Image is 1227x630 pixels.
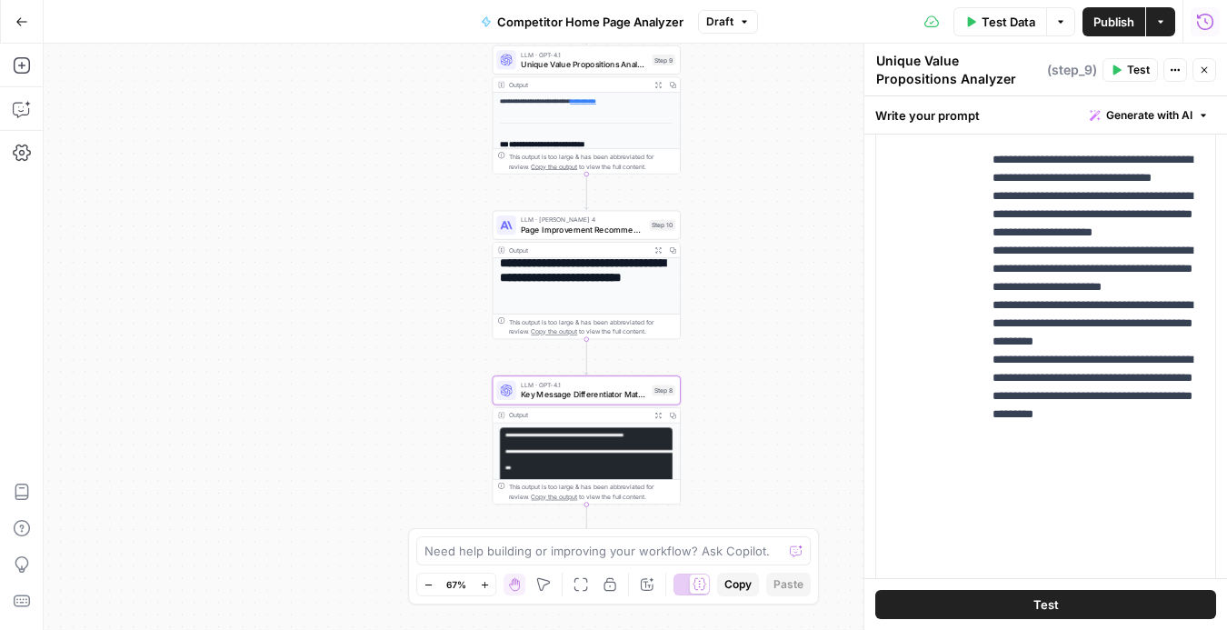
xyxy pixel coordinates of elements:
[698,10,758,34] button: Draft
[52,10,81,39] img: Profile image for Fin
[214,527,340,564] button: Something Else
[15,105,349,237] div: Fin says…
[470,7,694,36] button: Competitor Home Page Analyzer
[213,436,340,473] button: Billing Question
[88,9,110,23] h1: Fin
[953,7,1046,36] button: Test Data
[284,7,319,42] button: Home
[15,105,298,197] div: Hi there! This is Fin speaking. I’m here to answer your questions, but if we can't figure it out,...
[71,436,211,473] button: Account Question
[521,388,647,400] span: Key Message Differentiator Matrix Generator
[509,245,647,255] div: Output
[1033,595,1059,614] span: Test
[1093,13,1134,31] span: Publish
[650,220,675,231] div: Step 10
[531,328,577,335] span: Copy the output
[531,493,577,500] span: Copy the output
[319,7,352,40] div: Close
[584,505,588,540] g: Edge from step_8 to step_7
[773,576,803,593] span: Paste
[509,152,675,171] div: This output is too large & has been abbreviated for review. to view the full content.
[531,163,577,170] span: Copy the output
[521,380,647,390] span: LLM · GPT-4.1
[584,339,588,375] g: Edge from step_10 to step_8
[79,482,228,518] button: Need Help Building
[497,13,683,31] span: Competitor Home Page Analyzer
[1127,62,1150,78] span: Test
[1082,7,1145,36] button: Publish
[521,50,647,60] span: LLM · GPT-4.1
[864,96,1227,134] div: Write your prompt
[1106,107,1192,124] span: Generate with AI
[509,317,675,336] div: This output is too large & has been abbreviated for review. to view the full content.
[982,13,1035,31] span: Test Data
[1082,104,1216,127] button: Generate with AI
[521,58,647,70] span: Unique Value Propositions Analyzer
[724,576,752,593] span: Copy
[875,590,1216,619] button: Test
[584,9,588,45] g: Edge from step_2 to step_9
[652,55,674,65] div: Step 9
[509,80,647,90] div: Output
[234,482,340,518] button: Talk to Sales
[1102,58,1158,82] button: Test
[88,23,226,41] p: The team can also help
[446,577,466,592] span: 67%
[521,224,644,235] span: Page Improvement Recommendations Generator
[717,573,759,596] button: Copy
[29,201,162,212] div: Fin • AI Agent • Just now
[652,385,674,395] div: Step 8
[521,215,644,225] span: LLM · [PERSON_NAME] 4
[493,211,681,340] div: LLM · [PERSON_NAME] 4Page Improvement Recommendations GeneratorStep 10Output**** **** **** **** *...
[584,174,588,209] g: Edge from step_9 to step_10
[766,573,811,596] button: Paste
[1047,61,1097,79] span: ( step_9 )
[509,482,675,501] div: This output is too large & has been abbreviated for review. to view the full content.
[706,14,733,30] span: Draft
[509,410,647,420] div: Output
[876,52,1042,88] textarea: Unique Value Propositions Analyzer
[29,115,284,186] div: Hi there! This is Fin speaking. I’m here to answer your questions, but if we can't figure it out,...
[12,7,46,42] button: go back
